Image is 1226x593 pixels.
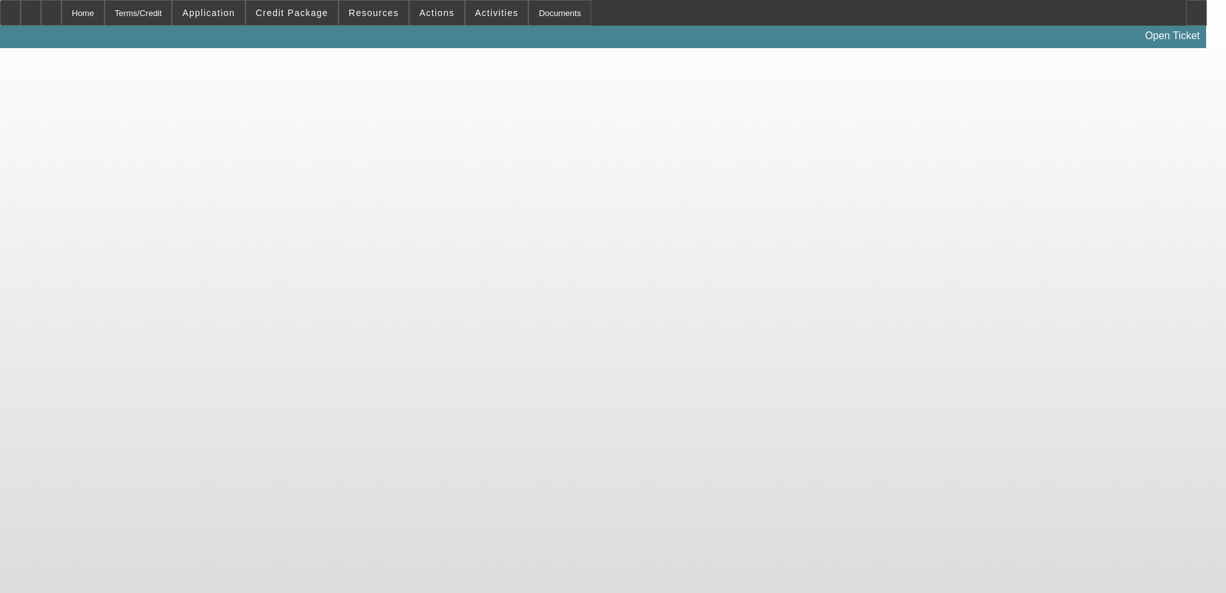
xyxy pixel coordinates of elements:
span: Actions [419,8,455,18]
button: Credit Package [246,1,338,25]
button: Activities [466,1,528,25]
a: Open Ticket [1140,25,1205,47]
button: Actions [410,1,464,25]
span: Application [182,8,235,18]
span: Resources [349,8,399,18]
button: Resources [339,1,408,25]
span: Activities [475,8,519,18]
button: Application [172,1,244,25]
span: Credit Package [256,8,328,18]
